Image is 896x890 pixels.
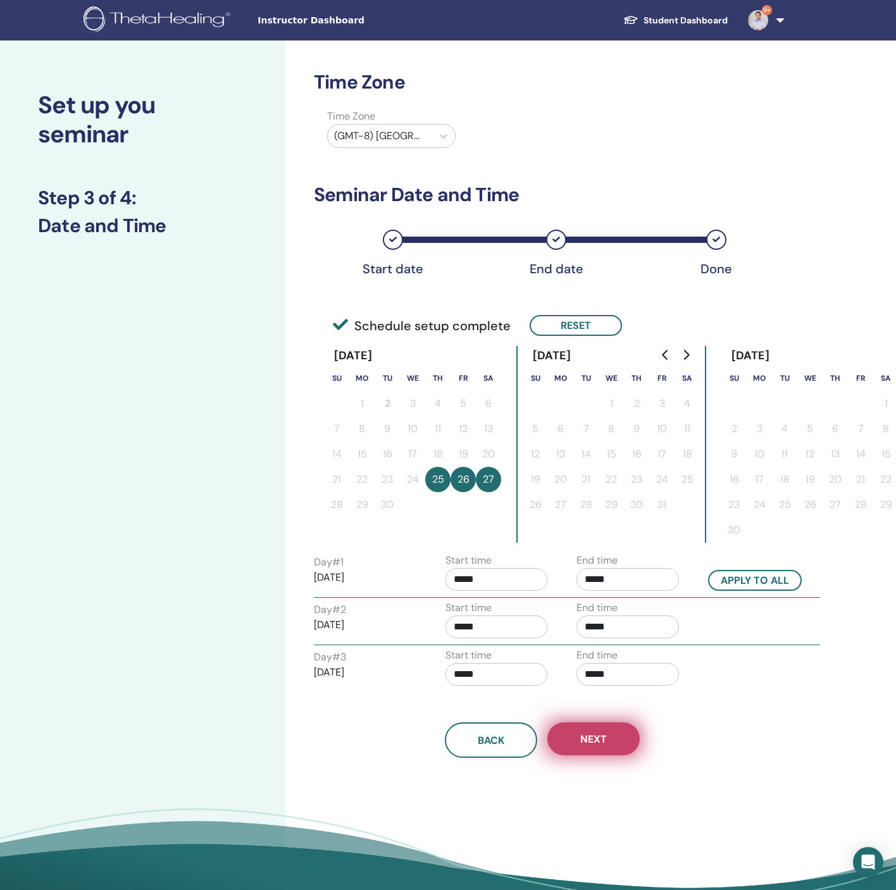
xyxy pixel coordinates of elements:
div: End date [525,261,588,276]
label: Time Zone [320,109,463,124]
th: Sunday [721,366,747,391]
button: 9 [375,416,400,442]
label: End time [576,553,618,568]
th: Tuesday [375,366,400,391]
button: 23 [375,467,400,492]
th: Wednesday [599,366,624,391]
a: Student Dashboard [613,9,738,32]
button: 5 [797,416,823,442]
button: 3 [649,391,675,416]
th: Friday [451,366,476,391]
button: 6 [823,416,848,442]
button: 26 [523,492,548,517]
button: 2 [375,391,400,416]
p: [DATE] [314,617,416,633]
button: 20 [548,467,573,492]
button: 10 [649,416,675,442]
button: 19 [451,442,476,467]
h3: Time Zone [314,71,771,94]
button: 11 [772,442,797,467]
button: 27 [476,467,501,492]
label: End time [576,648,618,663]
th: Saturday [675,366,700,391]
span: Schedule setup complete [333,316,511,335]
button: 1 [349,391,375,416]
button: 27 [548,492,573,517]
label: Day # 1 [314,555,344,570]
button: 23 [721,492,747,517]
h3: Date and Time [38,214,247,237]
button: 21 [573,467,599,492]
button: 2 [721,416,747,442]
button: 1 [599,391,624,416]
span: Next [580,732,607,746]
label: Start time [445,648,492,663]
th: Monday [747,366,772,391]
button: Back [445,722,537,758]
img: graduation-cap-white.svg [623,15,638,25]
button: 17 [400,442,425,467]
button: Next [547,722,640,755]
div: [DATE] [523,346,582,366]
button: 20 [823,467,848,492]
div: Start date [361,261,425,276]
th: Thursday [624,366,649,391]
button: 17 [747,467,772,492]
div: [DATE] [721,346,780,366]
button: 17 [649,442,675,467]
th: Monday [349,366,375,391]
button: 24 [400,467,425,492]
button: 11 [425,416,451,442]
button: 6 [476,391,501,416]
th: Friday [848,366,873,391]
button: 15 [599,442,624,467]
div: [DATE] [324,346,383,366]
button: 12 [451,416,476,442]
th: Friday [649,366,675,391]
th: Wednesday [400,366,425,391]
img: logo.png [84,6,235,35]
button: 23 [624,467,649,492]
label: Day # 2 [314,602,346,617]
button: 30 [375,492,400,517]
div: Done [685,261,748,276]
button: 7 [573,416,599,442]
button: 14 [573,442,599,467]
button: 19 [523,467,548,492]
button: Go to next month [676,342,696,368]
button: 21 [848,467,873,492]
th: Saturday [476,366,501,391]
button: 25 [425,467,451,492]
th: Tuesday [573,366,599,391]
label: Day # 3 [314,650,346,665]
button: 3 [400,391,425,416]
button: Go to previous month [656,342,676,368]
span: 9+ [762,5,772,15]
button: 24 [747,492,772,517]
button: 25 [772,492,797,517]
button: 26 [451,467,476,492]
th: Sunday [324,366,349,391]
p: [DATE] [314,665,416,680]
button: 4 [772,416,797,442]
button: 7 [848,416,873,442]
button: Reset [530,315,622,336]
button: 31 [649,492,675,517]
th: Sunday [523,366,548,391]
button: 15 [349,442,375,467]
button: 12 [797,442,823,467]
button: 4 [425,391,451,416]
button: 4 [675,391,700,416]
button: 27 [823,492,848,517]
label: Start time [445,553,492,568]
button: 22 [349,467,375,492]
button: 14 [324,442,349,467]
button: 14 [848,442,873,467]
button: 24 [649,467,675,492]
button: 30 [624,492,649,517]
button: 16 [721,467,747,492]
button: 10 [400,416,425,442]
th: Monday [548,366,573,391]
th: Wednesday [797,366,823,391]
button: 18 [675,442,700,467]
